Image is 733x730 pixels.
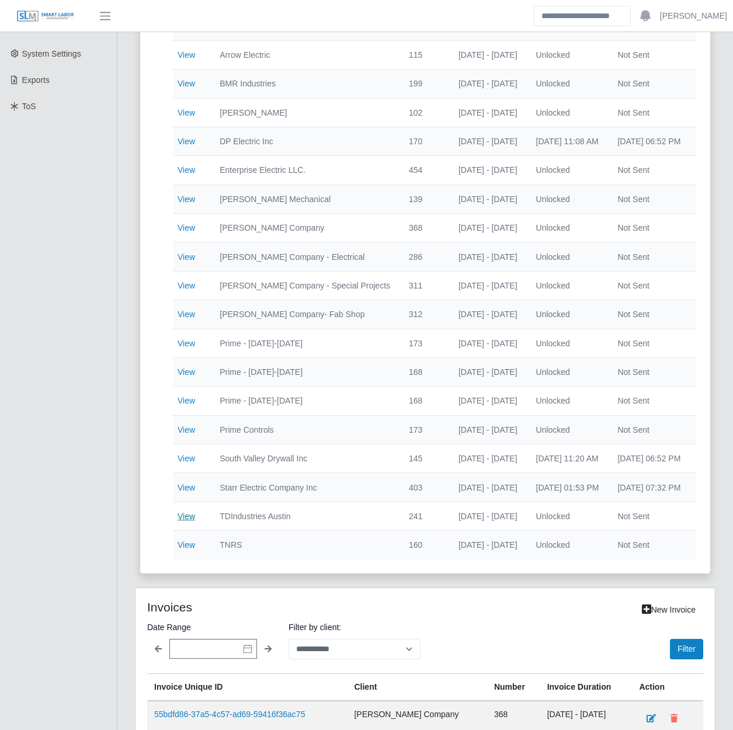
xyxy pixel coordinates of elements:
[399,69,449,98] td: 199
[540,673,633,701] th: Invoice Duration
[527,271,609,300] td: Unlocked
[608,98,690,127] td: Not Sent
[608,357,690,386] td: Not Sent
[399,214,449,242] td: 368
[449,271,527,300] td: [DATE] - [DATE]
[399,242,449,271] td: 286
[178,223,195,232] a: View
[399,300,449,329] td: 312
[178,252,195,262] a: View
[449,473,527,502] td: [DATE] - [DATE]
[449,185,527,213] td: [DATE] - [DATE]
[178,281,195,290] a: View
[210,357,399,386] td: Prime - [DATE]-[DATE]
[527,69,609,98] td: Unlocked
[527,300,609,329] td: Unlocked
[660,10,727,22] a: [PERSON_NAME]
[289,620,421,634] label: Filter by client:
[608,214,690,242] td: Not Sent
[399,40,449,69] td: 115
[178,454,195,463] a: View
[154,710,305,719] a: 55bdfd86-37a5-4c57-ad69-59416f36ac75
[178,165,195,175] a: View
[210,185,399,213] td: [PERSON_NAME] Mechanical
[210,444,399,473] td: South Valley Drywall Inc
[527,329,609,357] td: Unlocked
[178,367,195,377] a: View
[147,600,369,614] h4: Invoices
[534,6,631,26] input: Search
[178,310,195,319] a: View
[210,214,399,242] td: [PERSON_NAME] Company
[608,185,690,213] td: Not Sent
[178,137,195,146] a: View
[178,425,195,434] a: View
[527,127,609,155] td: [DATE] 11:08 AM
[608,329,690,357] td: Not Sent
[608,444,690,473] td: [DATE] 06:52 PM
[634,600,703,620] a: New Invoice
[178,540,195,550] a: View
[527,502,609,530] td: Unlocked
[399,387,449,415] td: 168
[608,40,690,69] td: Not Sent
[608,69,690,98] td: Not Sent
[399,357,449,386] td: 168
[22,49,81,58] span: System Settings
[399,156,449,185] td: 454
[527,444,609,473] td: [DATE] 11:20 AM
[178,79,195,88] a: View
[210,127,399,155] td: DP Electric Inc
[22,102,36,111] span: ToS
[449,531,527,559] td: [DATE] - [DATE]
[178,512,195,521] a: View
[22,75,50,85] span: Exports
[449,214,527,242] td: [DATE] - [DATE]
[608,156,690,185] td: Not Sent
[632,673,703,701] th: Action
[399,415,449,444] td: 173
[210,98,399,127] td: [PERSON_NAME]
[178,50,195,60] a: View
[178,194,195,204] a: View
[449,156,527,185] td: [DATE] - [DATE]
[487,673,540,701] th: Number
[399,98,449,127] td: 102
[449,127,527,155] td: [DATE] - [DATE]
[178,108,195,117] a: View
[608,387,690,415] td: Not Sent
[399,127,449,155] td: 170
[210,415,399,444] td: Prime Controls
[527,415,609,444] td: Unlocked
[16,10,75,23] img: SLM Logo
[399,502,449,530] td: 241
[449,444,527,473] td: [DATE] - [DATE]
[608,127,690,155] td: [DATE] 06:52 PM
[608,502,690,530] td: Not Sent
[527,156,609,185] td: Unlocked
[449,69,527,98] td: [DATE] - [DATE]
[527,473,609,502] td: [DATE] 01:53 PM
[210,69,399,98] td: BMR Industries
[608,300,690,329] td: Not Sent
[449,98,527,127] td: [DATE] - [DATE]
[527,387,609,415] td: Unlocked
[178,339,195,348] a: View
[449,300,527,329] td: [DATE] - [DATE]
[449,242,527,271] td: [DATE] - [DATE]
[399,473,449,502] td: 403
[527,531,609,559] td: Unlocked
[608,473,690,502] td: [DATE] 07:32 PM
[527,214,609,242] td: Unlocked
[210,300,399,329] td: [PERSON_NAME] Company- Fab Shop
[210,271,399,300] td: [PERSON_NAME] Company - Special Projects
[347,673,487,701] th: Client
[210,502,399,530] td: TDIndustries Austin
[178,483,195,492] a: View
[399,531,449,559] td: 160
[210,156,399,185] td: Enterprise Electric LLC.
[608,531,690,559] td: Not Sent
[178,396,195,405] a: View
[527,40,609,69] td: Unlocked
[449,357,527,386] td: [DATE] - [DATE]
